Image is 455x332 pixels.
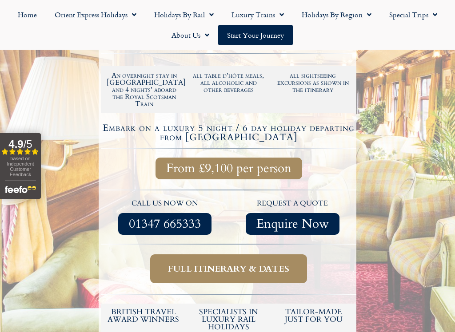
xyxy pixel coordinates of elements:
[233,198,352,209] p: request a quote
[191,72,267,93] h2: all table d'hôte meals, all alcoholic and other beverages
[150,254,307,283] a: Full itinerary & dates
[46,4,145,25] a: Orient Express Holidays
[218,25,293,45] a: Start your Journey
[9,4,46,25] a: Home
[145,4,223,25] a: Holidays by Rail
[275,72,351,93] h2: all sightseeing excursions as shown in the itinerary
[105,308,182,323] h5: British Travel Award winners
[166,163,291,174] span: From £9,100 per person
[102,123,355,142] h4: Embark on a luxury 5 night / 6 day holiday departing from [GEOGRAPHIC_DATA]
[168,263,289,274] span: Full itinerary & dates
[118,213,212,235] a: 01347 665333
[380,4,446,25] a: Special Trips
[156,158,302,179] a: From £9,100 per person
[4,4,451,45] nav: Menu
[191,308,267,331] h6: Specialists in luxury rail holidays
[105,198,224,209] p: call us now on
[256,218,329,229] span: Enquire Now
[275,308,352,323] h5: tailor-made just for you
[293,4,380,25] a: Holidays by Region
[107,72,182,107] h2: An overnight stay in [GEOGRAPHIC_DATA] and 4 nights' aboard the Royal Scotsman Train
[163,25,218,45] a: About Us
[129,218,201,229] span: 01347 665333
[246,213,339,235] a: Enquire Now
[223,4,293,25] a: Luxury Trains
